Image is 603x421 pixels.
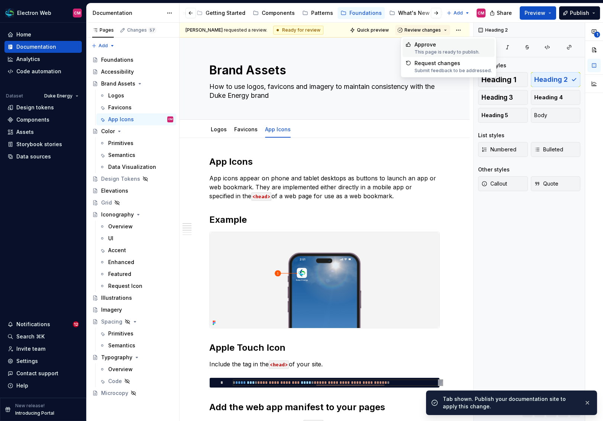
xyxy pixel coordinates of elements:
[357,27,389,33] span: Quick preview
[262,121,294,137] div: App Icons
[478,142,528,157] button: Numbered
[89,387,176,399] a: Microcopy
[208,121,230,137] div: Logos
[481,76,516,83] span: Heading 1
[96,149,176,161] a: Semantics
[16,345,45,353] div: Invite team
[415,68,492,74] div: Submit feedback to be addressed.
[108,139,133,147] div: Primitives
[531,176,581,191] button: Quote
[96,280,176,292] a: Request Icon
[415,49,480,55] div: This page is ready to publish.
[349,9,382,17] div: Foundations
[273,26,323,35] div: Ready for review
[116,6,375,20] div: Page tree
[386,7,433,19] a: What's New
[108,342,135,349] div: Semantics
[231,121,261,137] div: Favicons
[96,256,176,268] a: Enhanced
[93,9,163,17] div: Documentation
[101,56,133,64] div: Foundations
[534,94,563,101] span: Heading 4
[520,6,556,20] button: Preview
[348,25,392,35] button: Quick preview
[101,80,135,87] div: Brand Assets
[73,321,79,327] span: 12
[478,72,528,87] button: Heading 1
[478,166,510,173] div: Other styles
[108,92,124,99] div: Logos
[96,102,176,113] a: Favicons
[208,61,438,79] textarea: Brand Assets
[401,37,496,77] div: Suggestions
[209,342,440,354] h2: Apple Touch Icon
[89,125,176,137] a: Color
[338,7,385,19] a: Foundations
[4,41,82,53] a: Documentation
[4,318,82,330] button: Notifications12
[531,108,581,123] button: Body
[534,146,563,153] span: Bulleted
[269,360,289,369] code: <head>
[108,116,134,123] div: App Icons
[262,9,295,17] div: Components
[16,128,34,136] div: Assets
[96,244,176,256] a: Accent
[481,94,513,101] span: Heading 3
[497,9,512,17] span: Share
[99,43,108,49] span: Add
[486,6,517,20] button: Share
[186,27,223,33] span: [PERSON_NAME]
[194,7,248,19] a: Getting Started
[1,5,85,21] button: Electron WebCM
[206,9,245,17] div: Getting Started
[15,410,54,416] p: Introducing Portal
[108,235,113,242] div: UI
[251,192,271,201] code: <head>
[96,328,176,340] a: Primitives
[481,146,516,153] span: Numbered
[108,270,131,278] div: Featured
[89,185,176,197] a: Elevations
[127,27,156,33] div: Changes
[4,53,82,65] a: Analytics
[16,43,56,51] div: Documentation
[534,180,558,187] span: Quote
[4,355,82,367] a: Settings
[15,403,45,409] p: New release!
[92,27,114,33] div: Pages
[209,214,440,226] h2: Example
[16,382,28,389] div: Help
[101,128,115,135] div: Color
[108,258,134,266] div: Enhanced
[478,108,528,123] button: Heading 5
[234,126,258,132] a: Favicons
[168,116,172,123] div: CM
[299,7,336,19] a: Patterns
[89,316,176,328] a: Spacing
[101,354,132,361] div: Typography
[531,142,581,157] button: Bulleted
[96,340,176,351] a: Semantics
[16,68,61,75] div: Code automation
[531,90,581,105] button: Heading 4
[96,161,176,173] a: Data Visualization
[4,114,82,126] a: Components
[96,221,176,232] a: Overview
[101,318,122,325] div: Spacing
[209,401,440,413] h2: Add the web app manifest to your pages
[444,8,472,18] button: Add
[89,54,176,399] div: Page tree
[101,175,140,183] div: Design Tokens
[481,112,508,119] span: Heading 5
[96,137,176,149] a: Primitives
[16,141,62,148] div: Storybook stories
[209,156,440,168] h2: App Icons
[101,68,134,75] div: Accessibility
[415,60,492,67] div: Request changes
[96,363,176,375] a: Overview
[96,375,176,387] a: Code
[108,330,133,337] div: Primitives
[4,331,82,343] button: Search ⌘K
[44,93,72,99] span: Duke Energy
